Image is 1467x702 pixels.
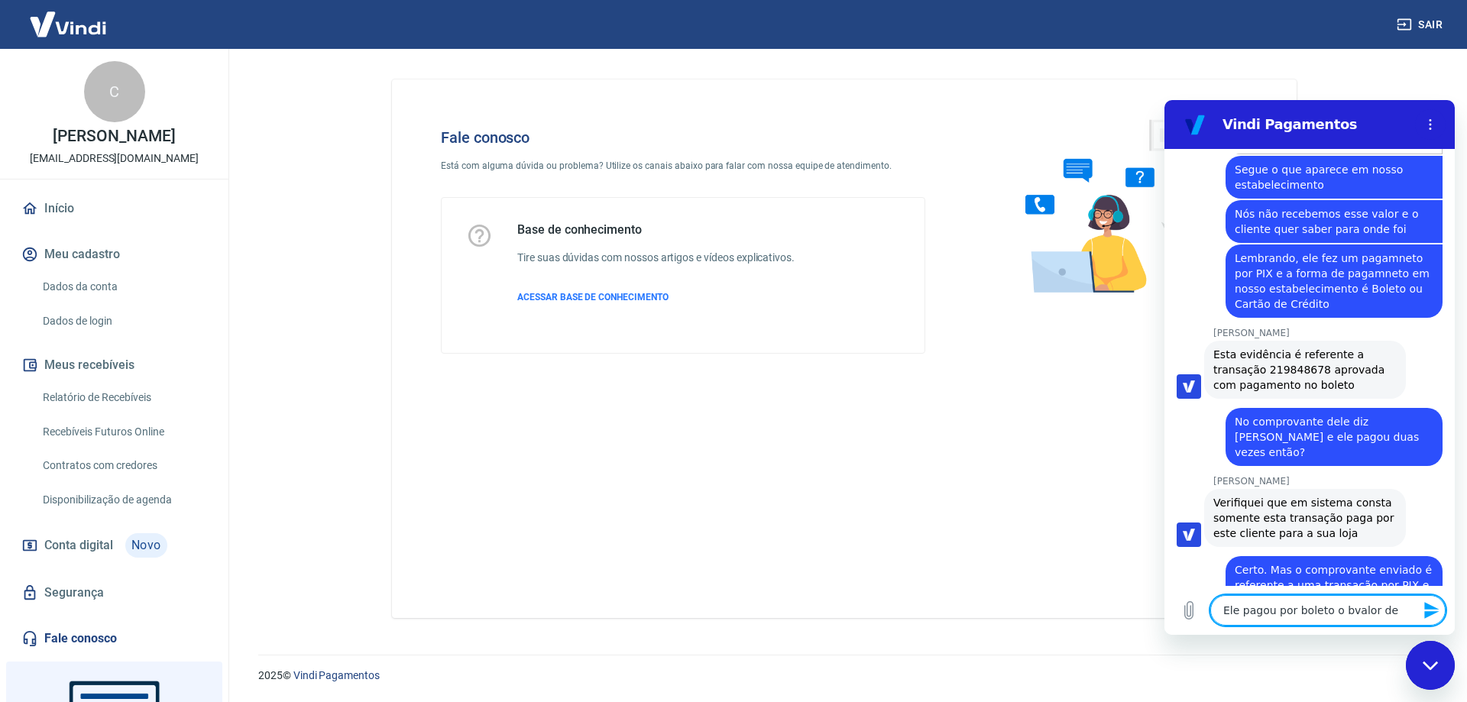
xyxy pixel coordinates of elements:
iframe: Janela de mensagens [1164,100,1455,635]
h4: Fale conosco [441,128,925,147]
a: Segurança [18,576,210,610]
h6: Tire suas dúvidas com nossos artigos e vídeos explicativos. [517,250,795,266]
img: Fale conosco [995,104,1227,308]
p: Está com alguma dúvida ou problema? Utilize os canais abaixo para falar com nossa equipe de atend... [441,159,925,173]
span: Conta digital [44,535,113,556]
button: Sair [1394,11,1449,39]
p: [PERSON_NAME] [53,128,175,144]
a: Conta digitalNovo [18,527,210,564]
iframe: Botão para abrir a janela de mensagens, conversa em andamento [1406,641,1455,690]
span: Novo [125,533,167,558]
a: Disponibilização de agenda [37,484,210,516]
a: ACESSAR BASE DE CONHECIMENTO [517,290,795,304]
a: Recebíveis Futuros Online [37,416,210,448]
p: 2025 © [258,668,1430,684]
button: Meus recebíveis [18,348,210,382]
a: Contratos com credores [37,450,210,481]
button: Meu cadastro [18,238,210,271]
a: Fale conosco [18,622,210,655]
div: C [84,61,145,122]
a: Relatório de Recebíveis [37,382,210,413]
h5: Base de conhecimento [517,222,795,238]
a: Vindi Pagamentos [293,669,380,681]
a: Dados da conta [37,271,210,302]
p: [EMAIL_ADDRESS][DOMAIN_NAME] [30,150,199,167]
img: Vindi [18,1,118,47]
a: Dados de login [37,306,210,337]
span: ACESSAR BASE DE CONHECIMENTO [517,292,669,302]
a: Início [18,192,210,225]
